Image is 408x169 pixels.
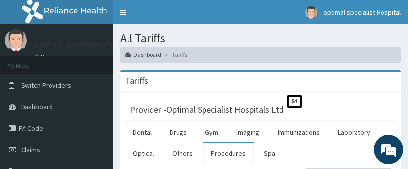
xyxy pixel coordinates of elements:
[130,105,284,114] h3: Provider - Optimal Specialist Hospitals Ltd
[323,8,401,17] span: optimal specialist Hospital
[21,102,53,111] span: Dashboard
[125,76,148,85] h3: Tariffs
[125,143,162,164] a: Optical
[125,50,161,59] a: Dashboard
[34,53,58,60] a: Online
[120,32,401,45] h1: All Tariffs
[305,6,317,19] img: User Image
[256,143,283,164] a: Spa
[287,95,302,108] span: St
[21,145,40,154] span: Claims
[34,40,137,48] p: optimal specialist Hospital
[164,143,201,164] a: Others
[125,122,159,143] a: Dental
[229,122,267,143] a: Imaging
[162,122,195,143] a: Drugs
[197,122,226,143] a: Gym
[330,122,378,143] a: Laboratory
[5,29,27,51] img: User Image
[270,122,328,143] a: Immunizations
[203,143,254,164] a: Procedures
[21,81,71,90] span: Switch Providers
[162,50,187,59] li: Tariffs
